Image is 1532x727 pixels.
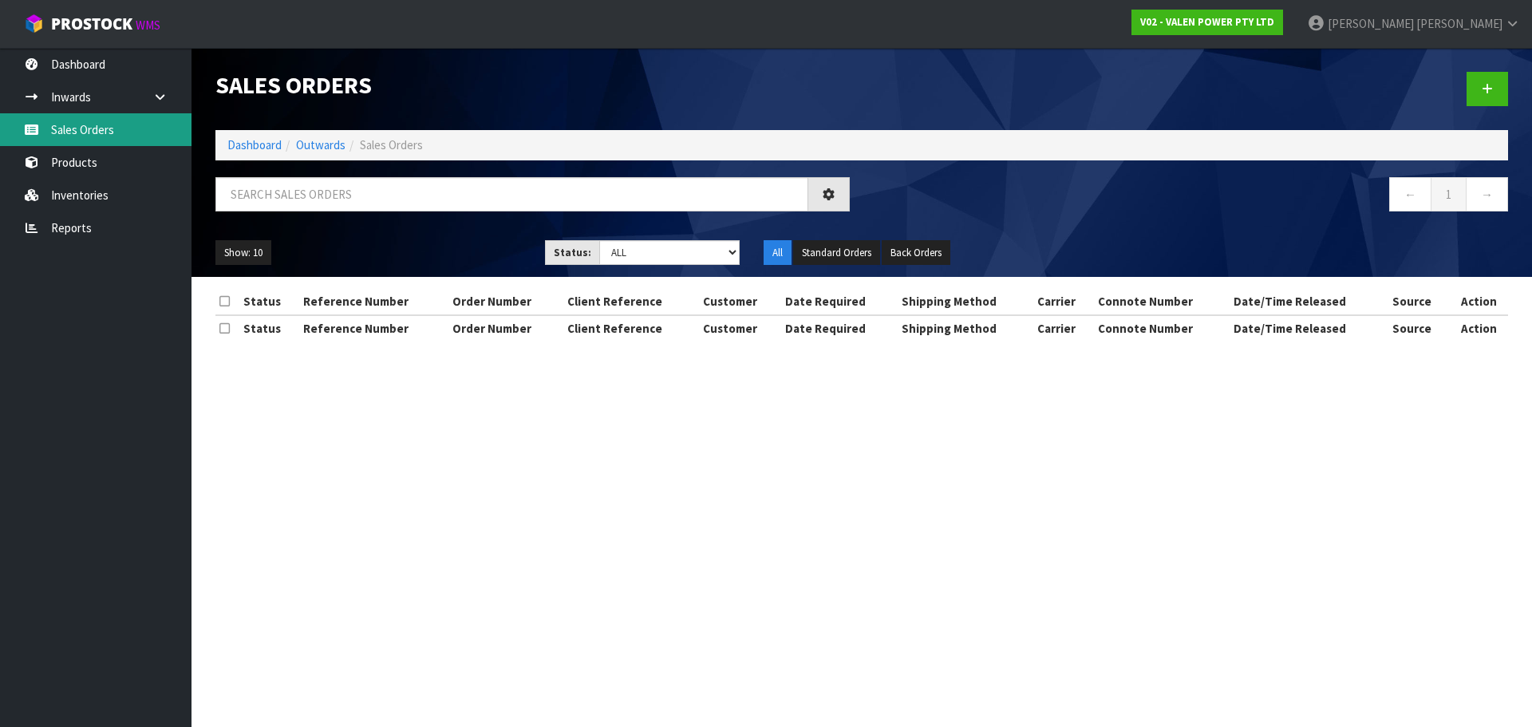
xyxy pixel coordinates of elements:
th: Shipping Method [898,315,1033,341]
th: Date/Time Released [1230,315,1388,341]
th: Carrier [1033,315,1094,341]
a: ← [1389,177,1431,211]
th: Order Number [448,289,563,314]
nav: Page navigation [874,177,1508,216]
span: ProStock [51,14,132,34]
th: Status [239,289,299,314]
th: Action [1450,315,1508,341]
h1: Sales Orders [215,72,850,98]
th: Source [1388,289,1451,314]
th: Client Reference [563,315,699,341]
input: Search sales orders [215,177,808,211]
img: cube-alt.png [24,14,44,34]
th: Connote Number [1094,315,1230,341]
th: Order Number [448,315,563,341]
th: Carrier [1033,289,1094,314]
small: WMS [136,18,160,33]
a: → [1466,177,1508,211]
th: Customer [699,315,781,341]
button: Show: 10 [215,240,271,266]
th: Connote Number [1094,289,1230,314]
span: [PERSON_NAME] [1416,16,1502,31]
th: Shipping Method [898,289,1033,314]
a: Dashboard [227,137,282,152]
button: Back Orders [882,240,950,266]
th: Source [1388,315,1451,341]
th: Status [239,315,299,341]
a: Outwards [296,137,345,152]
th: Action [1450,289,1508,314]
button: Standard Orders [793,240,880,266]
th: Date Required [781,315,898,341]
th: Customer [699,289,781,314]
th: Date/Time Released [1230,289,1388,314]
button: All [764,240,792,266]
th: Reference Number [299,315,448,341]
span: [PERSON_NAME] [1328,16,1414,31]
strong: Status: [554,246,591,259]
a: 1 [1431,177,1467,211]
th: Date Required [781,289,898,314]
th: Client Reference [563,289,699,314]
strong: V02 - VALEN POWER PTY LTD [1140,15,1274,29]
span: Sales Orders [360,137,423,152]
th: Reference Number [299,289,448,314]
